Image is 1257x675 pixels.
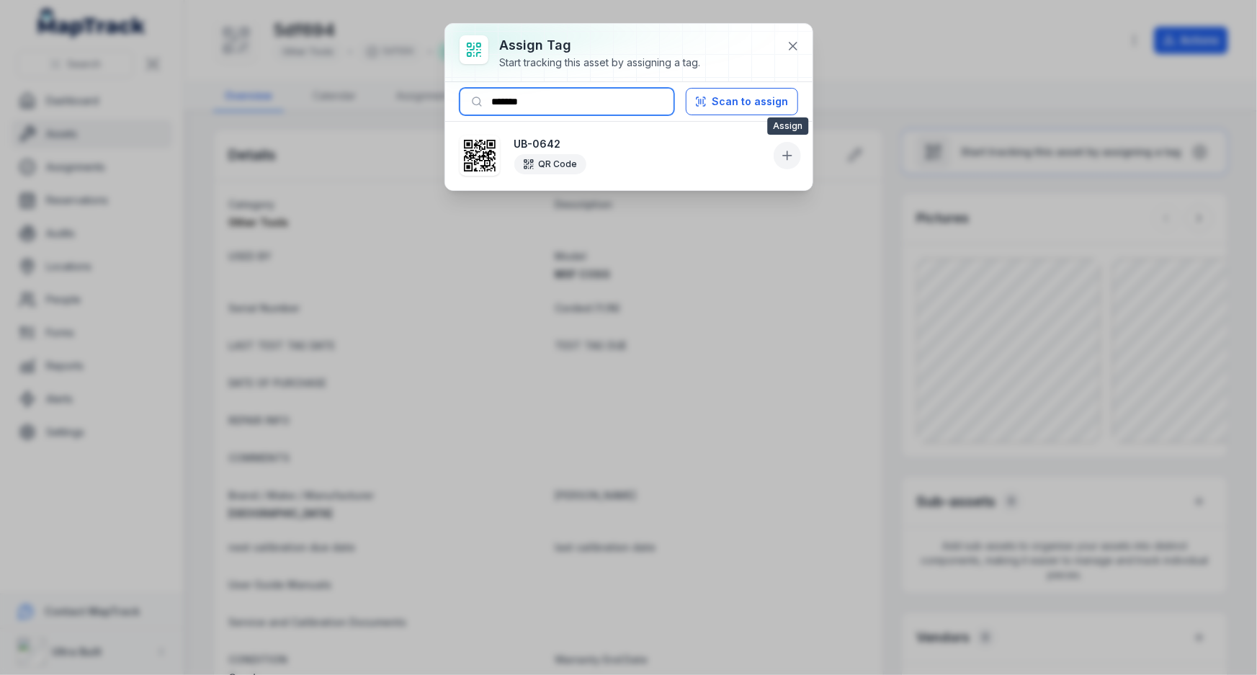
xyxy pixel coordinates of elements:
div: QR Code [514,154,586,174]
button: Scan to assign [686,88,798,115]
h3: Assign tag [500,35,701,55]
span: Assign [767,117,808,135]
strong: UB-0642 [514,137,768,151]
div: Start tracking this asset by assigning a tag. [500,55,701,70]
